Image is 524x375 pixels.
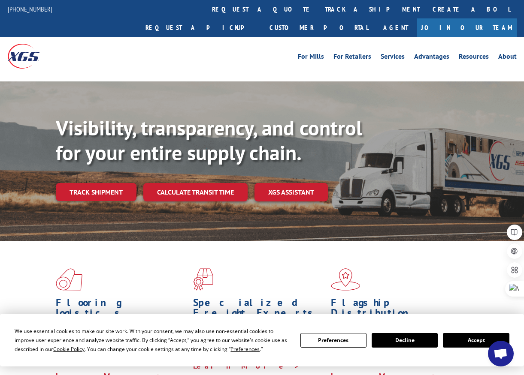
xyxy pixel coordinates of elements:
span: Cookie Policy [53,345,85,353]
h1: Specialized Freight Experts [193,297,324,322]
b: Visibility, transparency, and control for your entire supply chain. [56,114,362,166]
a: Learn More > [193,361,300,371]
a: [PHONE_NUMBER] [8,5,52,13]
h1: Flagship Distribution Model [331,297,462,333]
a: Services [381,53,405,63]
button: Accept [443,333,509,348]
a: For Mills [298,53,324,63]
span: Preferences [230,345,260,353]
img: xgs-icon-flagship-distribution-model-red [331,268,360,291]
div: Open chat [488,341,514,366]
a: Track shipment [56,183,136,201]
a: Join Our Team [417,18,517,37]
a: Customer Portal [263,18,375,37]
a: About [498,53,517,63]
a: Advantages [414,53,449,63]
a: Resources [459,53,489,63]
a: Agent [375,18,417,37]
a: Calculate transit time [143,183,248,201]
a: Request a pickup [139,18,263,37]
button: Preferences [300,333,366,348]
img: xgs-icon-total-supply-chain-intelligence-red [56,268,82,291]
img: xgs-icon-focused-on-flooring-red [193,268,213,291]
div: We use essential cookies to make our site work. With your consent, we may also use non-essential ... [15,327,290,354]
h1: Flooring Logistics Solutions [56,297,187,333]
a: For Retailers [333,53,371,63]
a: XGS ASSISTANT [254,183,328,201]
button: Decline [372,333,438,348]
